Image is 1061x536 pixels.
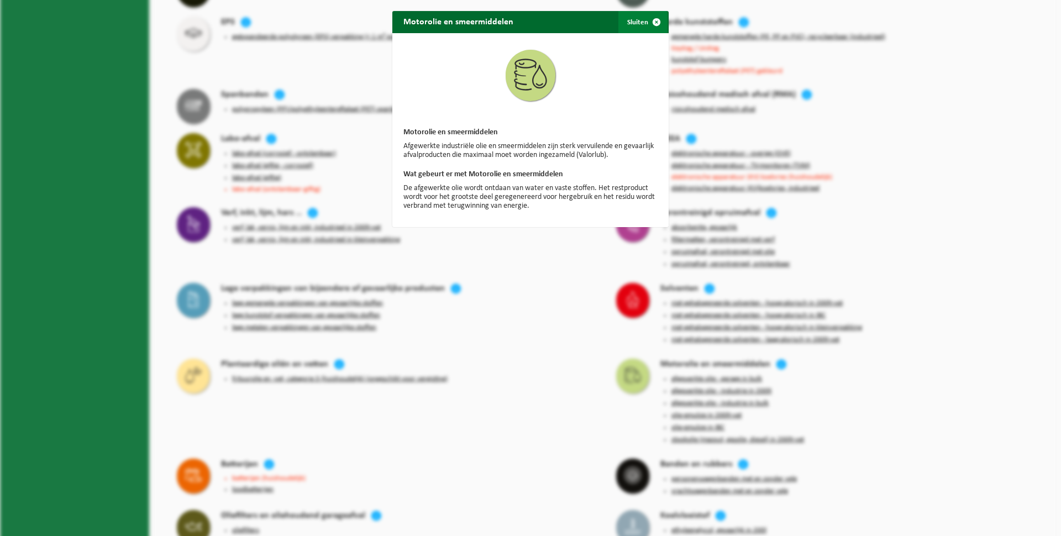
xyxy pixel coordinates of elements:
[403,171,658,178] h3: Wat gebeurt er met Motorolie en smeermiddelen
[392,11,524,32] h2: Motorolie en smeermiddelen
[403,184,658,211] p: De afgewerkte olie wordt ontdaan van water en vaste stoffen. Het restproduct wordt voor het groot...
[403,129,658,136] h3: Motorolie en smeermiddelen
[618,11,668,33] button: Sluiten
[403,142,658,160] p: Afgewerkte industriële olie en smeermiddelen zijn sterk vervuilende en gevaarlijk afvalproducten ...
